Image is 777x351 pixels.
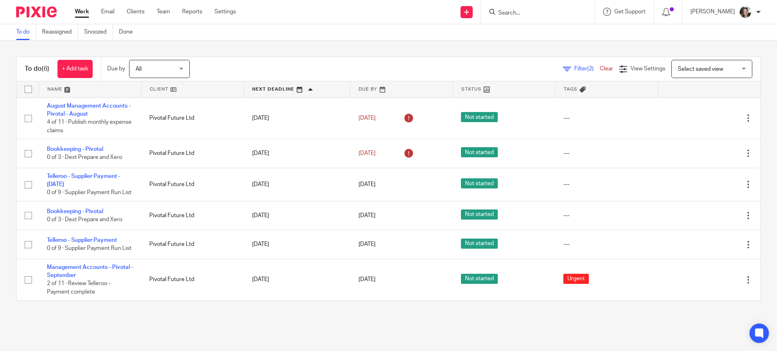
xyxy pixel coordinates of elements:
[47,209,103,214] a: Bookkeeping - Pivotal
[119,24,139,40] a: Done
[141,168,244,201] td: Pivotal Future Ltd
[461,239,498,249] span: Not started
[136,66,142,72] span: All
[127,8,144,16] a: Clients
[47,119,132,133] span: 4 of 11 · Publish monthly expense claims
[141,230,244,259] td: Pivotal Future Ltd
[47,146,103,152] a: Bookkeeping - Pivotal
[47,264,133,278] a: Management Accounts - Pivotal - September
[690,8,735,16] p: [PERSON_NAME]
[107,65,125,73] p: Due by
[631,66,665,72] span: View Settings
[214,8,236,16] a: Settings
[461,147,498,157] span: Not started
[157,8,170,16] a: Team
[461,209,498,220] span: Not started
[16,24,36,40] a: To do
[564,87,577,91] span: Tags
[25,65,49,73] h1: To do
[563,180,650,188] div: ---
[42,66,49,72] span: (6)
[461,178,498,188] span: Not started
[600,66,613,72] a: Clear
[461,274,498,284] span: Not started
[574,66,600,72] span: Filter
[359,182,376,187] span: [DATE]
[244,139,350,168] td: [DATE]
[141,201,244,230] td: Pivotal Future Ltd
[359,150,376,156] span: [DATE]
[359,241,376,247] span: [DATE]
[739,6,752,19] img: barbara-raine-.jpg
[101,8,115,16] a: Email
[614,9,645,15] span: Get Support
[47,103,131,117] a: August Management Accounts - Pivotal - August
[47,237,117,243] a: Telleroo - Supplier Payment
[563,211,650,220] div: ---
[47,190,132,196] span: 0 of 9 · Supplier Payment Run List
[75,8,89,16] a: Work
[244,97,350,139] td: [DATE]
[42,24,78,40] a: Reassigned
[497,10,570,17] input: Search
[244,168,350,201] td: [DATE]
[359,277,376,283] span: [DATE]
[47,155,122,161] span: 0 of 3 · Dext Prepare and Xero
[57,60,93,78] a: + Add task
[563,149,650,157] div: ---
[244,230,350,259] td: [DATE]
[563,240,650,248] div: ---
[141,139,244,168] td: Pivotal Future Ltd
[587,66,594,72] span: (2)
[244,201,350,230] td: [DATE]
[359,115,376,121] span: [DATE]
[84,24,113,40] a: Snoozed
[141,97,244,139] td: Pivotal Future Ltd
[16,6,57,17] img: Pixie
[244,259,350,300] td: [DATE]
[563,274,589,284] span: Urgent
[563,114,650,122] div: ---
[182,8,202,16] a: Reports
[141,259,244,300] td: Pivotal Future Ltd
[47,173,120,187] a: Telleroo - Supplier Payment - [DATE]
[461,112,498,122] span: Not started
[678,66,723,72] span: Select saved view
[47,246,132,252] span: 0 of 9 · Supplier Payment Run List
[47,217,122,222] span: 0 of 3 · Dext Prepare and Xero
[47,281,110,295] span: 2 of 11 · Review Telleroo - Payment complete
[359,213,376,218] span: [DATE]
